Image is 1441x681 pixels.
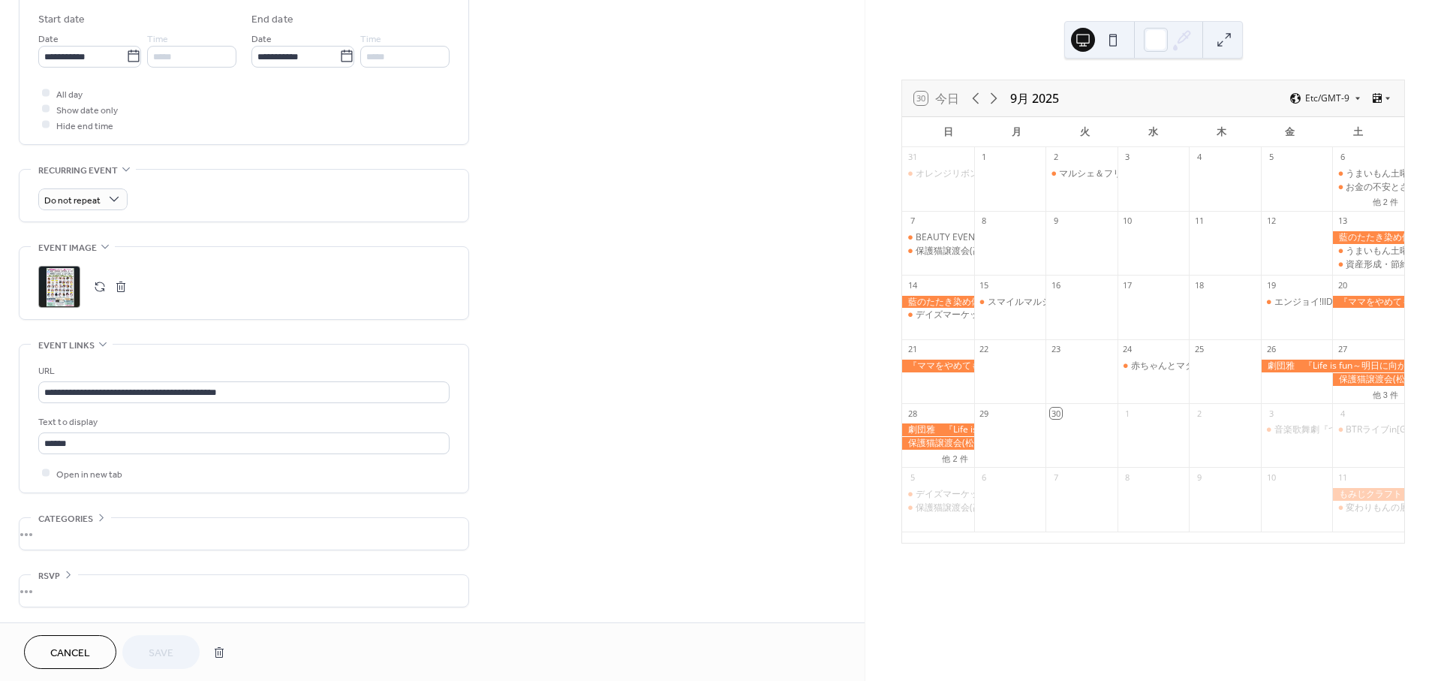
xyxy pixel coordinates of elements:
div: BEAUTY EVENT([PERSON_NAME][GEOGRAPHIC_DATA]) [916,231,1148,244]
div: 6 [979,472,990,483]
div: 11 [1193,215,1205,227]
div: 9 [1193,472,1205,483]
span: Etc/GMT-9 [1305,94,1349,103]
div: 16 [1050,279,1061,291]
div: 1 [979,152,990,163]
div: BEAUTY EVENT(飯田市) [902,231,974,244]
div: 22 [979,344,990,355]
span: Time [360,31,381,47]
div: 29 [979,408,990,419]
div: ••• [20,575,468,607]
div: 音楽歌舞劇『つるの恩がえし』（飯田市） [1261,423,1333,436]
div: 9 [1050,215,1061,227]
span: RSVP [38,568,60,584]
span: Time [147,31,168,47]
div: 3 [1265,408,1277,419]
div: 赤ちゃんとマタニティさん([PERSON_NAME][GEOGRAPHIC_DATA]） [1131,360,1412,372]
span: Open in new tab [56,466,122,482]
div: もみじクラフト（駒ヶ根市） [1332,488,1404,501]
div: 9月 2025 [1010,89,1059,107]
div: オレンジリボンフェス（[PERSON_NAME][GEOGRAPHIC_DATA]） [916,167,1185,180]
div: ; [38,266,80,308]
div: 3 [1122,152,1133,163]
div: デイズマーケット([GEOGRAPHIC_DATA][PERSON_NAME]) [916,309,1155,321]
div: うまいもん土曜夜市（喬木村） [1332,245,1404,258]
button: 他 2 件 [936,450,973,466]
span: Show date only [56,102,118,118]
div: 日 [914,117,982,147]
div: スマイルマルシェ([PERSON_NAME][GEOGRAPHIC_DATA]) [988,296,1227,309]
button: 他 2 件 [1367,194,1404,209]
div: デイズマーケット(中川村) [902,309,974,321]
div: ••• [20,518,468,550]
div: 6 [1337,152,1348,163]
div: うまいもん土曜夜市（喬木村） [1332,167,1404,180]
div: 月 [982,117,1051,147]
div: 12 [1265,215,1277,227]
div: 2 [1050,152,1061,163]
span: Categories [38,511,93,527]
span: Recurring event [38,163,118,179]
div: 7 [907,215,918,227]
div: 14 [907,279,918,291]
div: 変わりもんの展覧会12（松川町） [1332,502,1404,514]
div: Start date [38,12,85,28]
div: 5 [907,472,918,483]
div: 保護猫譲渡会(高森町ほか) [916,502,1021,514]
div: 藍のたたき染め体験（阿智村） [902,296,974,309]
div: 20 [1337,279,1348,291]
div: 木 [1187,117,1256,147]
div: End date [251,12,293,28]
div: 28 [907,408,918,419]
div: 水 [1119,117,1187,147]
div: 火 [1051,117,1119,147]
div: 『ママをやめてもいいですか！？』映画上映会(高森町・中川村) [1332,296,1404,309]
div: 劇団雅 『Life is fun～明日に向かって～』（飯田市） [1261,360,1404,372]
div: 19 [1265,279,1277,291]
div: デイズマーケット([GEOGRAPHIC_DATA][PERSON_NAME]) [916,488,1155,501]
div: デイズマーケット(中川村) [902,488,974,501]
div: 資産形成・節約術マネーセミナー（飯田市） [1332,258,1404,271]
div: BTRライブinSpaceTama(飯田市) [1332,423,1404,436]
div: 25 [1193,344,1205,355]
span: All day [56,86,83,102]
div: 24 [1122,344,1133,355]
button: 他 3 件 [1367,387,1404,402]
div: 5 [1265,152,1277,163]
div: 4 [1337,408,1348,419]
div: 23 [1050,344,1061,355]
div: 藍のたたき染め体験（阿智村） [1332,231,1404,244]
div: Text to display [38,414,447,430]
div: 10 [1122,215,1133,227]
span: Cancel [50,646,90,661]
div: 26 [1265,344,1277,355]
div: 31 [907,152,918,163]
div: 8 [979,215,990,227]
div: 劇団雅 『Life is fun～明日に向かって～』（飯田市） [902,423,974,436]
div: マルシェ＆フリマ（[PERSON_NAME][GEOGRAPHIC_DATA]） [1059,167,1310,180]
span: Do not repeat [44,191,101,209]
button: Cancel [24,635,116,669]
div: スマイルマルシェ(飯田市) [974,296,1046,309]
div: 4 [1193,152,1205,163]
div: 17 [1122,279,1133,291]
div: 10 [1265,472,1277,483]
span: Date [38,31,59,47]
div: 30 [1050,408,1061,419]
div: 7 [1050,472,1061,483]
div: エンジョイ!IIDA9月号発行 [1261,296,1333,309]
div: オレンジリボンフェス（飯田市） [902,167,974,180]
div: 『ママをやめてもいいですか！？』映画上映会(高森町・中川村) [902,360,974,372]
span: Event image [38,240,97,256]
span: Event links [38,338,95,354]
div: 保護猫譲渡会(高森町ほか) [916,245,1021,258]
span: Date [251,31,272,47]
div: 27 [1337,344,1348,355]
div: 18 [1193,279,1205,291]
div: マルシェ＆フリマ（飯田市） [1045,167,1118,180]
div: 保護猫譲渡会(松川町ほか) [1332,373,1404,386]
div: 金 [1256,117,1324,147]
div: お金の不安とさようなら（飯田市） [1332,181,1404,194]
div: 保護猫譲渡会(高森町ほか) [902,502,974,514]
